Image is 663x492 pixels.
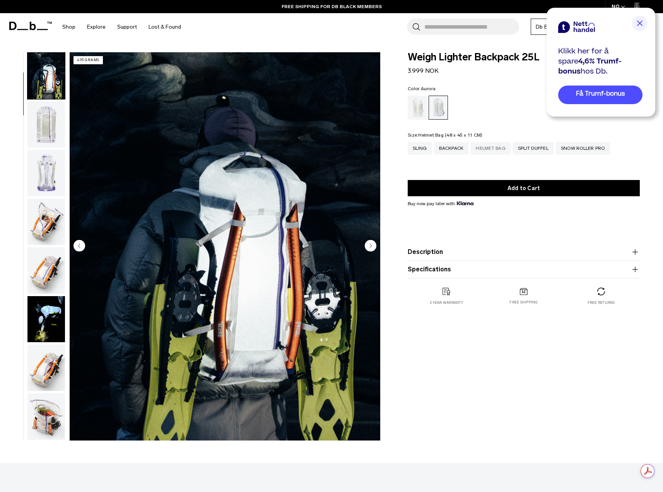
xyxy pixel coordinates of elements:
a: Få Trumf-bonus [558,86,642,104]
button: Description [408,247,640,257]
button: Weigh_Lighter_Backpack_25L_Lifestyle_new.png [27,52,65,99]
p: 470 grams [73,56,103,64]
a: FREE SHIPPING FOR DB BLACK MEMBERS [282,3,382,10]
a: Snow Roller Pro [556,142,610,154]
img: Weigh_Lighter_Backpack_25L_Lifestyle_new.png [27,53,65,99]
a: Backpack [434,142,468,154]
legend: Color: [408,86,436,91]
img: Weigh_Lighter_Backpack_25L_4.png [27,199,65,245]
img: netthandel brand logo [558,21,595,33]
img: Weigh_Lighter_Backpack_25L_Lifestyle_new.png [70,52,380,441]
button: Weigh_Lighter_Backpack_25L_7.png [27,393,65,440]
li: 2 / 18 [70,52,380,441]
img: Weigh_Lighter_Backpack_25L_7.png [27,393,65,440]
span: Weigh Lighter Backpack 25L [408,52,640,62]
button: Next slide [365,240,376,253]
a: Diffusion [408,96,427,120]
button: Previous slide [73,240,85,253]
a: Helmet Bag [471,142,511,154]
a: Explore [87,13,106,41]
span: 3.999 NOK [408,67,439,74]
span: Helmet Bag (48 x 45 x 11 CM) [418,132,482,138]
img: Weigh_Lighter_Backpack_25L_2.png [27,101,65,148]
img: {"height" => 20, "alt" => "Klarna"} [457,201,473,205]
p: 2 year warranty [430,300,463,305]
button: Weigh Lighter Backpack 25L Aurora [27,296,65,343]
span: Aurora [421,86,436,91]
a: Shop [62,13,75,41]
a: Lost & Found [149,13,181,41]
a: Db Black [531,19,563,35]
button: Specifications [408,265,640,274]
img: Weigh_Lighter_Backpack_25L_3.png [27,150,65,196]
nav: Main Navigation [56,13,187,41]
legend: Size: [408,133,482,137]
img: Weigh_Lighter_Backpack_25L_6.png [27,345,65,391]
div: Klikk her for å spare hos Db. [558,46,642,77]
img: Weigh Lighter Backpack 25L Aurora [27,296,65,343]
span: Få Trumf-bonus [576,89,625,98]
button: Add to Cart [408,180,640,196]
p: Free shipping [509,300,538,305]
a: Split Duffel [513,142,554,154]
p: Free returns [588,300,615,305]
a: Aurora [429,96,448,120]
img: Weigh_Lighter_Backpack_25L_5.png [27,247,65,294]
a: Sling [408,142,432,154]
img: close button [632,15,648,31]
span: 4,6% Trumf-bonus [558,56,622,77]
span: Buy now pay later with [408,200,473,207]
button: Weigh_Lighter_Backpack_25L_3.png [27,149,65,197]
a: Support [117,13,137,41]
